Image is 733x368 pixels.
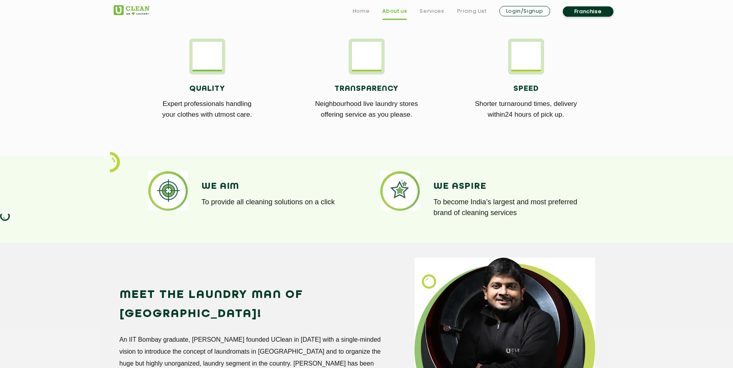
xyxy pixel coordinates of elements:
[134,84,281,93] h4: Quality
[193,42,222,69] img: Laundry
[352,42,381,69] img: promise_icon_2_11zon.webp
[148,171,188,211] img: promise_icon_4_11zon.webp
[420,6,444,16] a: Services
[202,181,355,192] h4: We Aim
[499,6,550,16] a: Login/Signup
[293,98,440,120] p: Neighbourhood live laundry stores offering service as you please.
[452,98,600,120] p: Shorter turnaround times, delivery within24 hours of pick up.
[120,286,383,324] h2: Meet the Laundry Man of [GEOGRAPHIC_DATA]!
[563,6,613,17] a: Franchise
[380,171,420,211] img: promise_icon_5_11zon.webp
[434,181,587,192] h4: We Aspire
[457,6,487,16] a: Pricing List
[382,6,407,16] a: About us
[511,42,541,69] img: promise_icon_3_11zon.webp
[134,98,281,120] p: Expert professionals handling your clothes with utmost care.
[293,84,440,93] h4: Transparency
[452,84,600,93] h4: Speed
[353,6,370,16] a: Home
[202,197,355,207] p: To provide all cleaning solutions on a click
[434,197,587,218] p: To become India’s largest and most preferred brand of cleaning services
[110,152,120,172] img: icon_2.png
[114,5,149,15] img: UClean Laundry and Dry Cleaning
